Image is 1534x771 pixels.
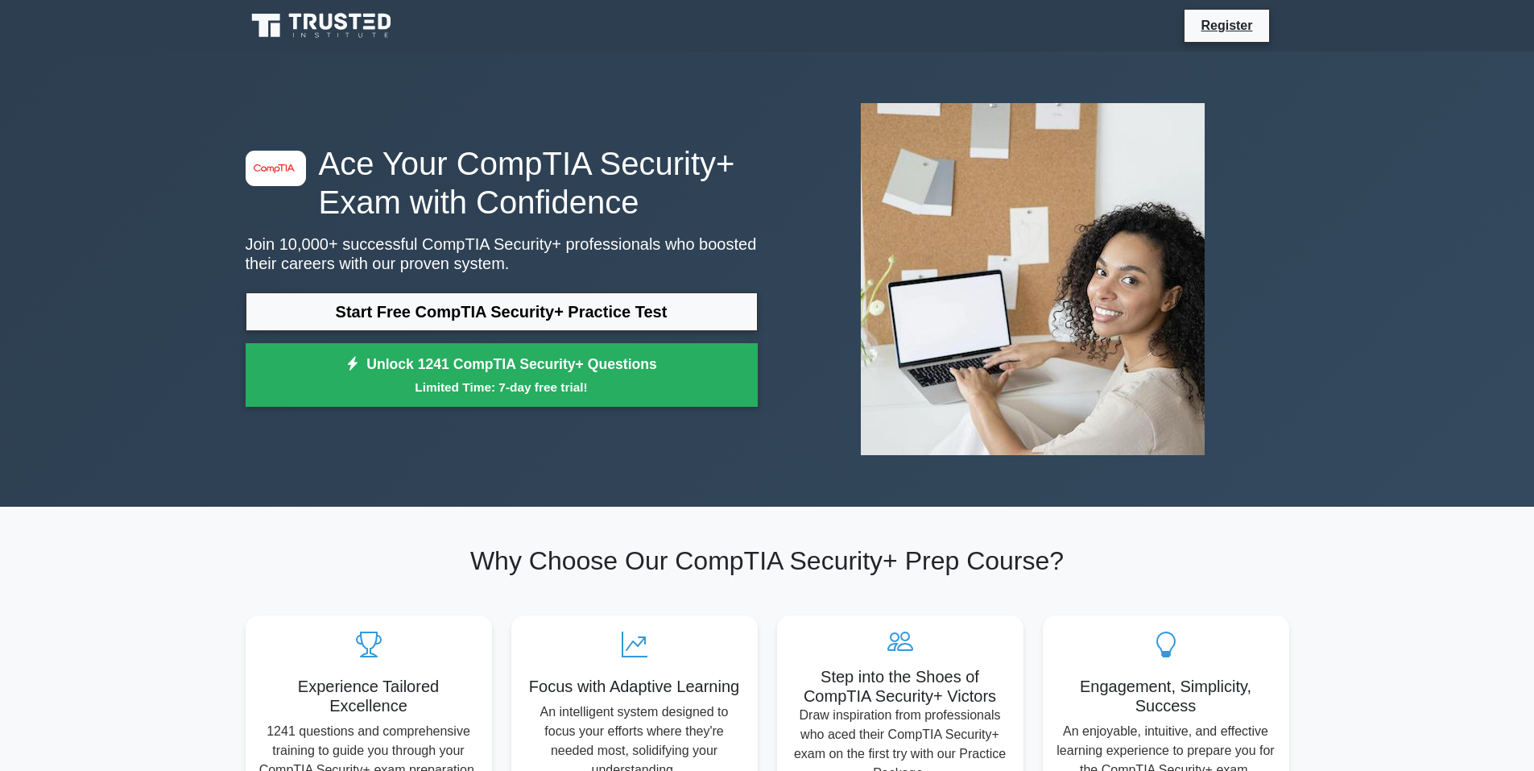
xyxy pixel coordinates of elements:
[1191,15,1262,35] a: Register
[246,545,1289,576] h2: Why Choose Our CompTIA Security+ Prep Course?
[246,292,758,331] a: Start Free CompTIA Security+ Practice Test
[246,343,758,408] a: Unlock 1241 CompTIA Security+ QuestionsLimited Time: 7-day free trial!
[790,667,1011,706] h5: Step into the Shoes of CompTIA Security+ Victors
[266,378,738,396] small: Limited Time: 7-day free trial!
[258,677,479,715] h5: Experience Tailored Excellence
[1056,677,1276,715] h5: Engagement, Simplicity, Success
[246,234,758,273] p: Join 10,000+ successful CompTIA Security+ professionals who boosted their careers with our proven...
[246,144,758,222] h1: Ace Your CompTIA Security+ Exam with Confidence
[524,677,745,696] h5: Focus with Adaptive Learning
